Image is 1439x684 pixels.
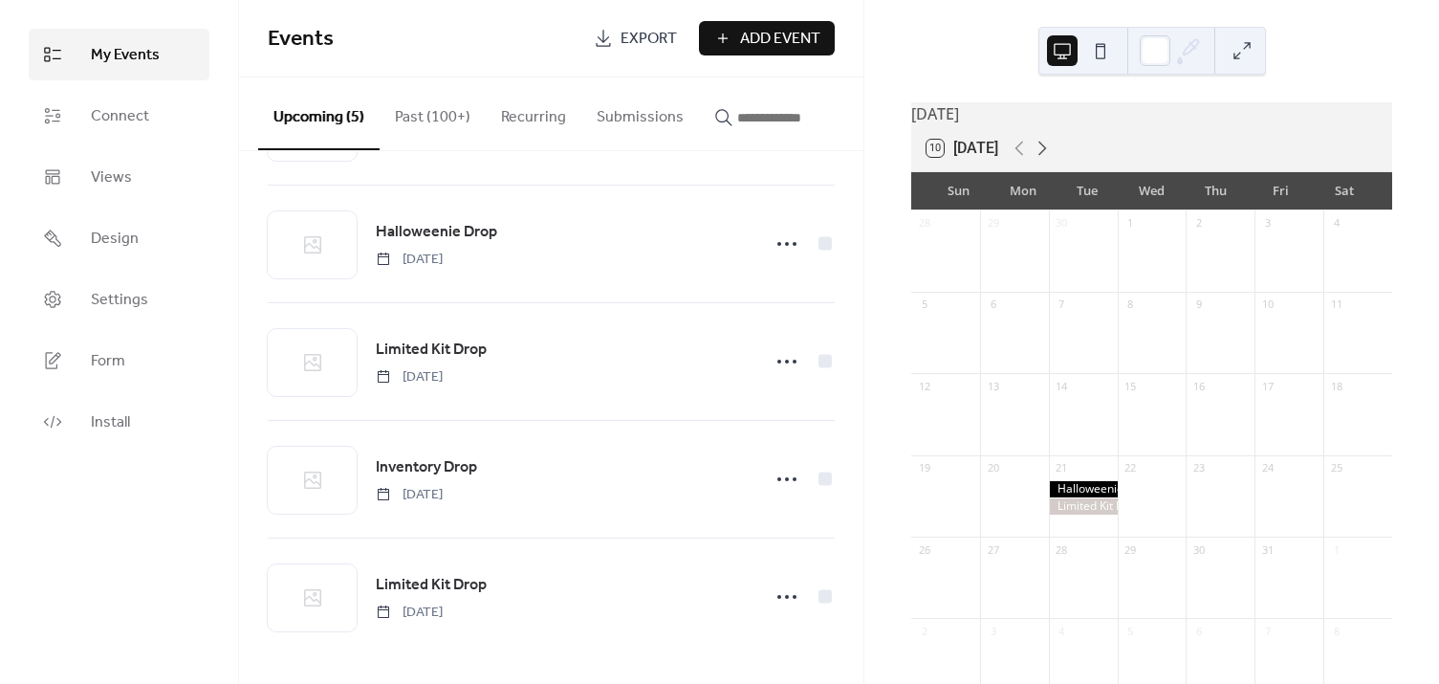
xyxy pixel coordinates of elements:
a: Limited Kit Drop [376,573,487,598]
div: 13 [986,379,1000,393]
div: 2 [917,624,931,638]
a: Form [29,335,209,386]
span: [DATE] [376,250,443,270]
button: 10[DATE] [920,135,1005,162]
div: 19 [917,461,931,475]
div: 30 [1191,542,1206,557]
div: 10 [1260,298,1275,312]
div: 7 [1260,624,1275,638]
div: 3 [986,624,1000,638]
div: Sat [1313,172,1377,210]
div: 2 [1191,216,1206,231]
div: 14 [1055,379,1069,393]
div: 24 [1260,461,1275,475]
div: Wed [1120,172,1184,210]
span: My Events [91,44,160,67]
span: Halloweenie Drop [376,221,497,244]
div: 31 [1260,542,1275,557]
div: 26 [917,542,931,557]
span: Views [91,166,132,189]
div: 17 [1260,379,1275,393]
button: Recurring [486,77,581,148]
div: 8 [1123,298,1138,312]
div: 28 [1055,542,1069,557]
div: 23 [1191,461,1206,475]
div: 27 [986,542,1000,557]
span: Limited Kit Drop [376,339,487,362]
div: Mon [991,172,1055,210]
div: 20 [986,461,1000,475]
div: 5 [1123,624,1138,638]
div: 18 [1329,379,1343,393]
span: Limited Kit Drop [376,574,487,597]
span: [DATE] [376,603,443,623]
div: Tue [1056,172,1120,210]
a: Design [29,212,209,264]
div: 28 [917,216,931,231]
div: 30 [1055,216,1069,231]
button: Submissions [581,77,699,148]
a: Inventory Drop [376,455,477,480]
div: [DATE] [911,102,1392,125]
span: Export [621,28,677,51]
div: Limited Kit Drop [1049,498,1118,515]
div: 21 [1055,461,1069,475]
span: Settings [91,289,148,312]
span: Connect [91,105,149,128]
button: Add Event [699,21,835,55]
div: 16 [1191,379,1206,393]
a: Halloweenie Drop [376,220,497,245]
div: 1 [1329,542,1343,557]
div: 1 [1123,216,1138,231]
div: 12 [917,379,931,393]
div: 7 [1055,298,1069,312]
div: Sun [927,172,991,210]
div: 11 [1329,298,1343,312]
button: Upcoming (5) [258,77,380,150]
a: Limited Kit Drop [376,338,487,363]
span: Add Event [740,28,820,51]
div: 8 [1329,624,1343,638]
div: 22 [1123,461,1138,475]
div: 4 [1055,624,1069,638]
div: 4 [1329,216,1343,231]
a: Views [29,151,209,203]
span: Form [91,350,125,373]
a: Settings [29,274,209,325]
div: Thu [1184,172,1248,210]
span: Design [91,228,139,251]
span: Install [91,411,130,434]
span: [DATE] [376,367,443,387]
a: My Events [29,29,209,80]
div: 5 [917,298,931,312]
div: 3 [1260,216,1275,231]
div: 29 [986,216,1000,231]
span: Inventory Drop [376,456,477,479]
button: Past (100+) [380,77,486,148]
a: Connect [29,90,209,142]
div: 9 [1191,298,1206,312]
div: Fri [1248,172,1312,210]
div: 25 [1329,461,1343,475]
div: 6 [1191,624,1206,638]
div: Halloweenie Drop [1049,481,1118,497]
a: Export [579,21,691,55]
div: 15 [1123,379,1138,393]
span: Events [268,18,334,60]
span: [DATE] [376,485,443,505]
div: 29 [1123,542,1138,557]
a: Install [29,396,209,448]
div: 6 [986,298,1000,312]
